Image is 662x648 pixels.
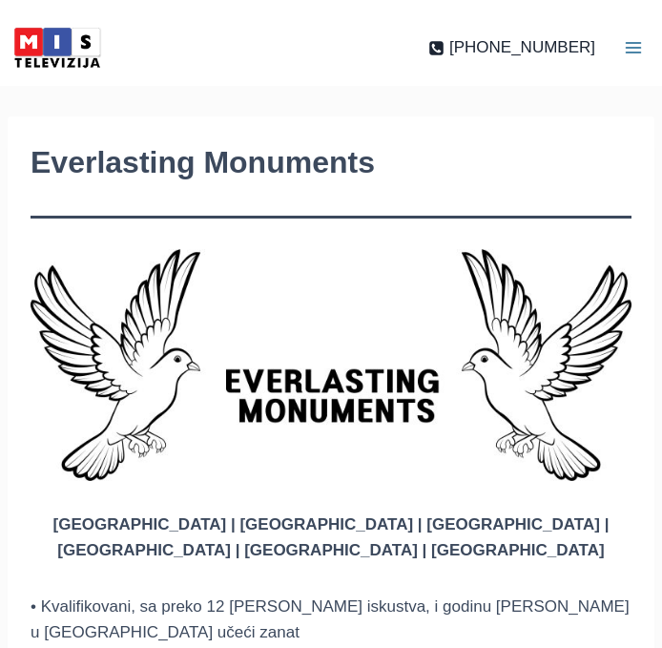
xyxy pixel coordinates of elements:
button: Open menu [605,19,662,76]
span: [PHONE_NUMBER] [449,34,595,60]
img: MIS Television [10,24,105,72]
h1: Everlasting Monuments [31,139,631,185]
strong: [GEOGRAPHIC_DATA] | [GEOGRAPHIC_DATA] | [GEOGRAPHIC_DATA] | [GEOGRAPHIC_DATA] | [GEOGRAPHIC_DATA]... [53,515,610,559]
a: [PHONE_NUMBER] [428,34,595,60]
